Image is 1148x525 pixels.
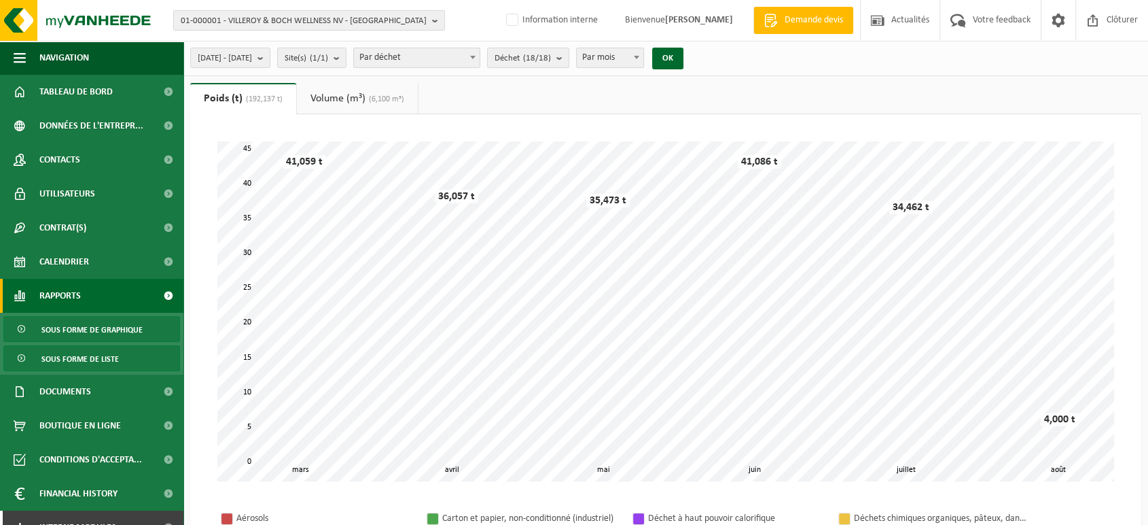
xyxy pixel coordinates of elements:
[243,95,283,103] span: (192,137 t)
[495,48,551,69] span: Déchet
[277,48,346,68] button: Site(s)(1/1)
[39,375,91,409] span: Documents
[665,15,733,25] strong: [PERSON_NAME]
[41,346,119,372] span: Sous forme de liste
[435,190,478,203] div: 36,057 t
[487,48,569,68] button: Déchet(18/18)
[3,316,180,342] a: Sous forme de graphique
[39,177,95,211] span: Utilisateurs
[39,143,80,177] span: Contacts
[39,245,89,279] span: Calendrier
[190,48,270,68] button: [DATE] - [DATE]
[39,211,86,245] span: Contrat(s)
[198,48,252,69] span: [DATE] - [DATE]
[781,14,846,27] span: Demande devis
[39,279,81,313] span: Rapports
[652,48,683,69] button: OK
[39,75,113,109] span: Tableau de bord
[39,477,118,511] span: Financial History
[39,443,142,477] span: Conditions d'accepta...
[39,41,89,75] span: Navigation
[3,345,180,371] a: Sous forme de liste
[283,155,326,169] div: 41,059 t
[753,7,853,34] a: Demande devis
[353,48,480,68] span: Par déchet
[523,54,551,63] count: (18/18)
[41,317,143,343] span: Sous forme de graphique
[310,54,328,63] count: (1/1)
[181,11,427,31] span: 01-000001 - VILLEROY & BOCH WELLNESS NV - [GEOGRAPHIC_DATA]
[1041,413,1079,426] div: 4,000 t
[738,155,781,169] div: 41,086 t
[503,10,598,31] label: Information interne
[285,48,328,69] span: Site(s)
[173,10,445,31] button: 01-000001 - VILLEROY & BOCH WELLNESS NV - [GEOGRAPHIC_DATA]
[39,109,143,143] span: Données de l'entrepr...
[576,48,644,68] span: Par mois
[889,201,933,214] div: 34,462 t
[354,48,480,67] span: Par déchet
[190,83,296,114] a: Poids (t)
[577,48,643,67] span: Par mois
[365,95,404,103] span: (6,100 m³)
[586,194,630,207] div: 35,473 t
[39,409,121,443] span: Boutique en ligne
[297,83,418,114] a: Volume (m³)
